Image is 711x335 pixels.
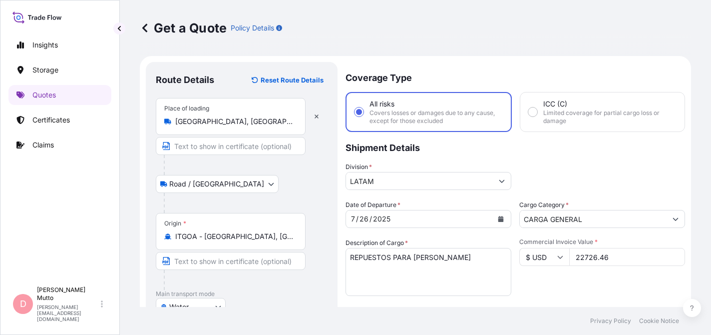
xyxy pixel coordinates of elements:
[667,210,685,228] button: Show suggestions
[169,302,189,312] span: Water
[156,298,226,316] button: Select transport
[164,219,186,227] div: Origin
[156,74,214,86] p: Route Details
[358,213,369,225] div: day,
[247,72,328,88] button: Reset Route Details
[156,175,279,193] button: Select transport
[175,231,293,241] input: Origin
[32,140,54,150] p: Claims
[164,104,209,112] div: Place of loading
[493,172,511,190] button: Show suggestions
[639,317,679,325] a: Cookie Notice
[519,200,569,210] label: Cargo Category
[231,23,274,33] p: Policy Details
[369,99,394,109] span: All risks
[156,252,306,270] input: Text to appear on certificate
[543,109,677,125] span: Limited coverage for partial cargo loss or damage
[156,137,306,155] input: Text to appear on certificate
[569,248,685,266] input: Type amount
[528,107,537,116] input: ICC (C)Limited coverage for partial cargo loss or damage
[543,99,567,109] span: ICC (C)
[346,172,493,190] input: Type to search division
[346,162,372,172] label: Division
[346,200,400,210] span: Date of Departure
[8,60,111,80] a: Storage
[175,116,293,126] input: Place of loading
[32,65,58,75] p: Storage
[32,40,58,50] p: Insights
[8,85,111,105] a: Quotes
[369,213,372,225] div: /
[493,211,509,227] button: Calendar
[32,90,56,100] p: Quotes
[20,299,26,309] span: D
[590,317,631,325] a: Privacy Policy
[140,20,227,36] p: Get a Quote
[356,213,358,225] div: /
[8,110,111,130] a: Certificates
[169,179,264,189] span: Road / [GEOGRAPHIC_DATA]
[37,304,99,322] p: [PERSON_NAME][EMAIL_ADDRESS][DOMAIN_NAME]
[346,238,408,248] label: Description of Cargo
[346,132,685,162] p: Shipment Details
[37,286,99,302] p: [PERSON_NAME] Mutto
[346,62,685,92] p: Coverage Type
[520,210,667,228] input: Select a commodity type
[355,107,363,116] input: All risksCovers losses or damages due to any cause, except for those excluded
[261,75,324,85] p: Reset Route Details
[350,213,356,225] div: month,
[369,109,503,125] span: Covers losses or damages due to any cause, except for those excluded
[156,290,328,298] p: Main transport mode
[32,115,70,125] p: Certificates
[346,306,394,316] label: Named Assured
[8,35,111,55] a: Insights
[519,238,685,246] span: Commercial Invoice Value
[8,135,111,155] a: Claims
[372,213,391,225] div: year,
